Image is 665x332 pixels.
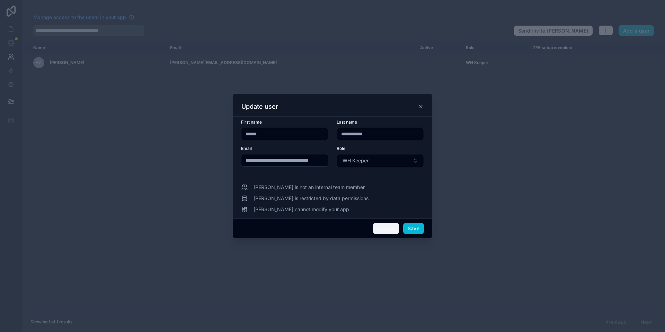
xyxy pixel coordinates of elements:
span: [PERSON_NAME] cannot modify your app [254,206,349,213]
span: [PERSON_NAME] is not an internal team member [254,184,365,191]
button: Save [403,223,424,234]
h3: Update user [241,102,278,111]
span: WH Keeper [343,157,369,164]
span: First name [241,119,262,125]
span: Last name [337,119,357,125]
span: Role [337,146,345,151]
button: Select Button [337,154,424,167]
button: Cancel [373,223,399,234]
span: Email [241,146,252,151]
span: [PERSON_NAME] is restricted by data permissions [254,195,369,202]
